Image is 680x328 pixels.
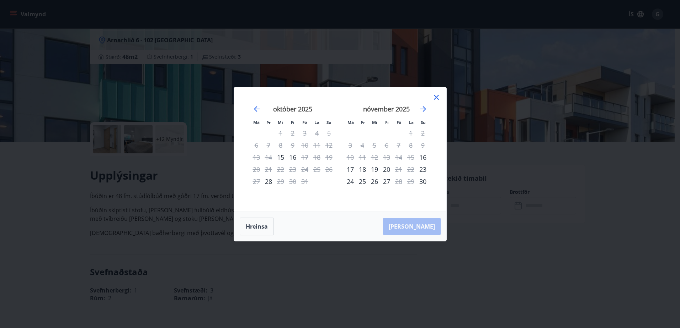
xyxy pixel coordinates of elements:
div: Aðeins innritun í boði [417,175,429,187]
td: Not available. laugardagur, 29. nóvember 2025 [405,175,417,187]
td: Not available. mánudagur, 6. október 2025 [250,139,262,151]
td: Not available. sunnudagur, 5. október 2025 [323,127,335,139]
td: Not available. þriðjudagur, 7. október 2025 [262,139,275,151]
small: Fi [291,120,294,125]
small: Fö [302,120,307,125]
small: Þr [361,120,365,125]
div: 26 [368,175,381,187]
div: Aðeins útritun í boði [275,175,287,187]
td: Not available. sunnudagur, 2. nóvember 2025 [417,127,429,139]
td: Not available. föstudagur, 28. nóvember 2025 [393,175,405,187]
td: Not available. mánudagur, 10. nóvember 2025 [344,151,356,163]
td: Not available. þriðjudagur, 14. október 2025 [262,151,275,163]
td: Not available. mánudagur, 27. október 2025 [250,175,262,187]
td: Not available. föstudagur, 21. nóvember 2025 [393,163,405,175]
td: Choose sunnudagur, 16. nóvember 2025 as your check-in date. It’s available. [417,151,429,163]
td: Not available. fimmtudagur, 2. október 2025 [287,127,299,139]
td: Choose fimmtudagur, 20. nóvember 2025 as your check-in date. It’s available. [381,163,393,175]
div: 17 [344,163,356,175]
td: Not available. föstudagur, 10. október 2025 [299,139,311,151]
td: Not available. miðvikudagur, 5. nóvember 2025 [368,139,381,151]
small: Fi [385,120,389,125]
td: Choose sunnudagur, 30. nóvember 2025 as your check-in date. It’s available. [417,175,429,187]
td: Not available. laugardagur, 15. nóvember 2025 [405,151,417,163]
td: Not available. sunnudagur, 26. október 2025 [323,163,335,175]
div: 19 [368,163,381,175]
div: 20 [381,163,393,175]
div: 18 [356,163,368,175]
div: Aðeins útritun í boði [299,151,311,163]
td: Choose þriðjudagur, 28. október 2025 as your check-in date. It’s available. [262,175,275,187]
button: Hreinsa [240,218,274,235]
td: Not available. mánudagur, 20. október 2025 [250,163,262,175]
td: Not available. laugardagur, 4. október 2025 [311,127,323,139]
td: Choose sunnudagur, 23. nóvember 2025 as your check-in date. It’s available. [417,163,429,175]
td: Not available. þriðjudagur, 11. nóvember 2025 [356,151,368,163]
td: Choose miðvikudagur, 19. nóvember 2025 as your check-in date. It’s available. [368,163,381,175]
td: Not available. fimmtudagur, 30. október 2025 [287,175,299,187]
div: Aðeins útritun í boði [393,163,405,175]
td: Not available. laugardagur, 22. nóvember 2025 [405,163,417,175]
small: Þr [266,120,271,125]
div: 16 [287,151,299,163]
div: 27 [381,175,393,187]
td: Choose mánudagur, 24. nóvember 2025 as your check-in date. It’s available. [344,175,356,187]
small: Má [347,120,354,125]
div: 25 [356,175,368,187]
td: Choose miðvikudagur, 26. nóvember 2025 as your check-in date. It’s available. [368,175,381,187]
td: Not available. föstudagur, 14. nóvember 2025 [393,151,405,163]
div: Move backward to switch to the previous month. [253,105,261,113]
td: Not available. laugardagur, 18. október 2025 [311,151,323,163]
strong: nóvember 2025 [363,105,410,113]
td: Not available. sunnudagur, 9. nóvember 2025 [417,139,429,151]
td: Not available. miðvikudagur, 29. október 2025 [275,175,287,187]
td: Not available. miðvikudagur, 12. nóvember 2025 [368,151,381,163]
small: Su [421,120,426,125]
div: Aðeins innritun í boði [417,151,429,163]
td: Not available. þriðjudagur, 21. október 2025 [262,163,275,175]
td: Not available. miðvikudagur, 1. október 2025 [275,127,287,139]
td: Not available. miðvikudagur, 8. október 2025 [275,139,287,151]
small: Su [326,120,331,125]
small: Mi [278,120,283,125]
td: Not available. mánudagur, 3. nóvember 2025 [344,139,356,151]
div: Aðeins innritun í boði [417,163,429,175]
div: Aðeins innritun í boði [262,175,275,187]
td: Not available. laugardagur, 1. nóvember 2025 [405,127,417,139]
td: Not available. föstudagur, 17. október 2025 [299,151,311,163]
td: Choose þriðjudagur, 25. nóvember 2025 as your check-in date. It’s available. [356,175,368,187]
td: Not available. sunnudagur, 19. október 2025 [323,151,335,163]
small: La [314,120,319,125]
td: Choose þriðjudagur, 18. nóvember 2025 as your check-in date. It’s available. [356,163,368,175]
td: Not available. fimmtudagur, 13. nóvember 2025 [381,151,393,163]
small: Mi [372,120,377,125]
td: Not available. sunnudagur, 12. október 2025 [323,139,335,151]
td: Choose fimmtudagur, 27. nóvember 2025 as your check-in date. It’s available. [381,175,393,187]
td: Not available. föstudagur, 31. október 2025 [299,175,311,187]
div: Calendar [243,96,438,203]
div: Aðeins innritun í boði [275,151,287,163]
small: Má [253,120,260,125]
small: Fö [397,120,401,125]
td: Not available. fimmtudagur, 23. október 2025 [287,163,299,175]
td: Not available. laugardagur, 11. október 2025 [311,139,323,151]
div: Aðeins útritun í boði [393,175,405,187]
td: Not available. föstudagur, 3. október 2025 [299,127,311,139]
td: Choose fimmtudagur, 16. október 2025 as your check-in date. It’s available. [287,151,299,163]
td: Not available. laugardagur, 25. október 2025 [311,163,323,175]
strong: október 2025 [273,105,312,113]
td: Not available. föstudagur, 7. nóvember 2025 [393,139,405,151]
div: Move forward to switch to the next month. [419,105,427,113]
td: Not available. föstudagur, 24. október 2025 [299,163,311,175]
div: 24 [344,175,356,187]
td: Not available. þriðjudagur, 4. nóvember 2025 [356,139,368,151]
td: Choose miðvikudagur, 15. október 2025 as your check-in date. It’s available. [275,151,287,163]
td: Not available. laugardagur, 8. nóvember 2025 [405,139,417,151]
small: La [409,120,414,125]
td: Choose mánudagur, 17. nóvember 2025 as your check-in date. It’s available. [344,163,356,175]
td: Not available. miðvikudagur, 22. október 2025 [275,163,287,175]
td: Not available. fimmtudagur, 9. október 2025 [287,139,299,151]
td: Not available. mánudagur, 13. október 2025 [250,151,262,163]
td: Not available. fimmtudagur, 6. nóvember 2025 [381,139,393,151]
